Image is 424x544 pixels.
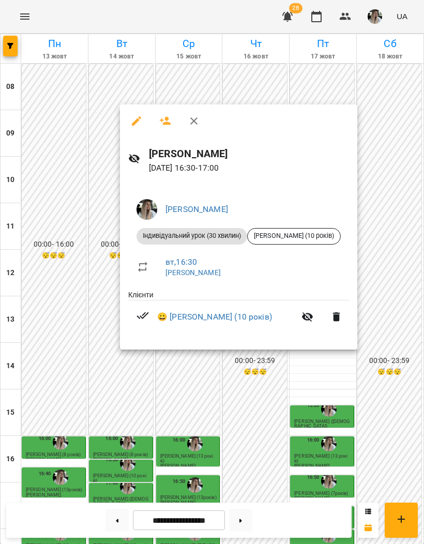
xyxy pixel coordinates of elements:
[137,199,157,220] img: 62777e0a3710a3fc6955d12000d5c6b1.jpeg
[247,228,341,245] div: [PERSON_NAME] (10 років)
[165,204,228,214] a: [PERSON_NAME]
[137,231,247,240] span: Індивідуальний урок (30 хвилин)
[165,268,221,277] a: [PERSON_NAME]
[165,257,197,267] a: вт , 16:30
[149,162,349,174] p: [DATE] 16:30 - 17:00
[137,309,149,322] svg: Візит сплачено
[128,290,349,338] ul: Клієнти
[149,146,349,162] h6: [PERSON_NAME]
[157,311,272,323] a: 😀 [PERSON_NAME] (10 років)
[248,231,340,240] span: [PERSON_NAME] (10 років)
